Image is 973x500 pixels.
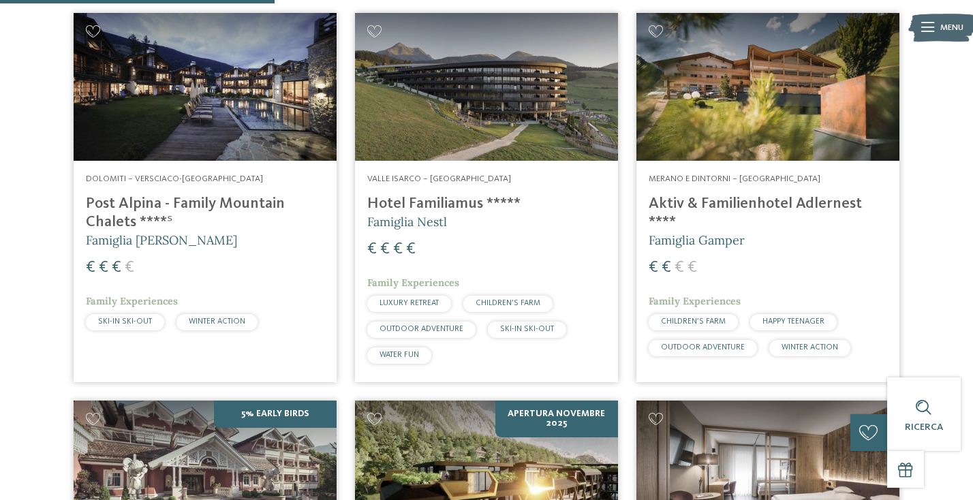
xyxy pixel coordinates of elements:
[476,299,540,307] span: CHILDREN’S FARM
[782,343,838,351] span: WINTER ACTION
[355,13,618,381] a: Cercate un hotel per famiglie? Qui troverete solo i migliori! Valle Isarco – [GEOGRAPHIC_DATA] Ho...
[86,295,178,307] span: Family Experiences
[367,277,459,289] span: Family Experiences
[380,241,390,257] span: €
[762,317,824,326] span: HAPPY TEENAGER
[98,317,152,326] span: SKI-IN SKI-OUT
[380,325,463,333] span: OUTDOOR ADVENTURE
[86,174,263,183] span: Dolomiti – Versciaco-[GEOGRAPHIC_DATA]
[112,260,121,276] span: €
[189,317,245,326] span: WINTER ACTION
[86,195,324,232] h4: Post Alpina - Family Mountain Chalets ****ˢ
[661,317,726,326] span: CHILDREN’S FARM
[406,241,416,257] span: €
[662,260,671,276] span: €
[649,295,741,307] span: Family Experiences
[649,195,887,232] h4: Aktiv & Familienhotel Adlernest ****
[905,422,943,432] span: Ricerca
[649,232,745,248] span: Famiglia Gamper
[675,260,684,276] span: €
[99,260,108,276] span: €
[688,260,697,276] span: €
[393,241,403,257] span: €
[380,299,439,307] span: LUXURY RETREAT
[367,214,447,230] span: Famiglia Nestl
[125,260,134,276] span: €
[636,13,899,381] a: Cercate un hotel per famiglie? Qui troverete solo i migliori! Merano e dintorni – [GEOGRAPHIC_DAT...
[355,13,618,161] img: Cercate un hotel per famiglie? Qui troverete solo i migliori!
[649,174,820,183] span: Merano e dintorni – [GEOGRAPHIC_DATA]
[636,13,899,161] img: Aktiv & Familienhotel Adlernest ****
[74,13,337,381] a: Cercate un hotel per famiglie? Qui troverete solo i migliori! Dolomiti – Versciaco-[GEOGRAPHIC_DA...
[86,260,95,276] span: €
[500,325,554,333] span: SKI-IN SKI-OUT
[74,13,337,161] img: Post Alpina - Family Mountain Chalets ****ˢ
[86,232,237,248] span: Famiglia [PERSON_NAME]
[367,241,377,257] span: €
[661,343,745,351] span: OUTDOOR ADVENTURE
[367,174,511,183] span: Valle Isarco – [GEOGRAPHIC_DATA]
[380,351,419,359] span: WATER FUN
[649,260,658,276] span: €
